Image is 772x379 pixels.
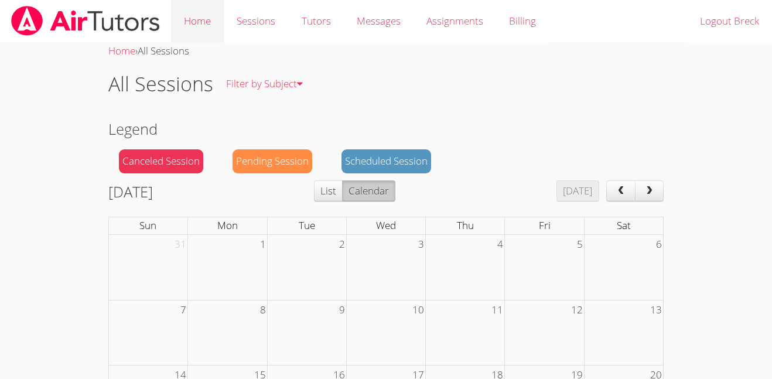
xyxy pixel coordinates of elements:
[576,235,584,254] span: 5
[259,235,267,254] span: 1
[341,149,431,173] div: Scheduled Session
[108,69,213,99] h1: All Sessions
[108,43,664,60] div: ›
[417,235,425,254] span: 3
[490,301,504,320] span: 11
[357,14,401,28] span: Messages
[299,218,315,232] span: Tue
[376,218,396,232] span: Wed
[108,180,153,203] h2: [DATE]
[213,63,316,105] a: Filter by Subject
[119,149,203,173] div: Canceled Session
[217,218,238,232] span: Mon
[338,301,346,320] span: 9
[606,180,636,202] button: prev
[342,180,395,202] button: Calendar
[139,218,156,232] span: Sun
[496,235,504,254] span: 4
[338,235,346,254] span: 2
[411,301,425,320] span: 10
[617,218,631,232] span: Sat
[233,149,312,173] div: Pending Session
[173,235,187,254] span: 31
[108,118,664,140] h2: Legend
[635,180,664,202] button: next
[138,44,189,57] span: All Sessions
[457,218,474,232] span: Thu
[179,301,187,320] span: 7
[314,180,343,202] button: List
[539,218,551,232] span: Fri
[108,44,135,57] a: Home
[556,180,599,202] button: [DATE]
[655,235,663,254] span: 6
[259,301,267,320] span: 8
[649,301,663,320] span: 13
[10,6,161,36] img: airtutors_banner-c4298cdbf04f3fff15de1276eac7730deb9818008684d7c2e4769d2f7ddbe033.png
[570,301,584,320] span: 12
